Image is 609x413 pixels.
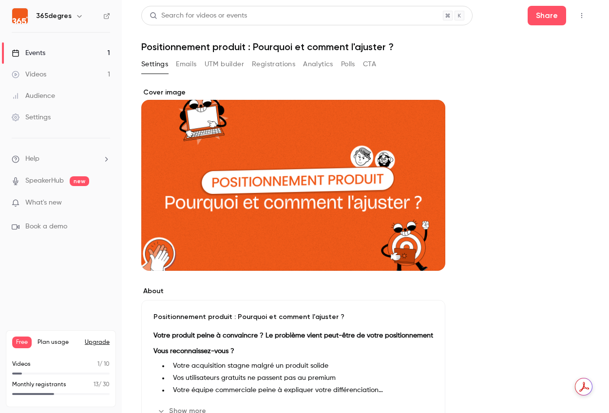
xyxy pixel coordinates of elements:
p: Monthly registrants [12,380,66,389]
p: Videos [12,360,31,369]
span: Plan usage [38,338,79,346]
button: CTA [363,56,376,72]
h1: Positionnement produit : Pourquoi et comment l'ajuster ? [141,41,590,53]
span: 1 [97,361,99,367]
span: new [70,176,89,186]
div: Settings [12,113,51,122]
span: Help [25,154,39,164]
li: Votre équipe commerciale peine à expliquer votre différenciation [169,385,433,395]
div: Events [12,48,45,58]
button: Registrations [252,56,295,72]
strong: Vous reconnaissez-vous ? [153,348,234,355]
section: Cover image [141,88,445,271]
button: Upgrade [85,338,110,346]
label: About [141,286,445,296]
button: Settings [141,56,168,72]
button: UTM builder [205,56,244,72]
li: Vos utilisateurs gratuits ne passent pas au premium [169,373,433,383]
h6: 365degres [36,11,72,21]
span: Free [12,337,32,348]
button: Analytics [303,56,333,72]
span: Book a demo [25,222,67,232]
a: SpeakerHub [25,176,64,186]
button: Share [528,6,566,25]
li: Votre acquisition stagne malgré un produit solide [169,361,433,371]
button: Emails [176,56,196,72]
div: Videos [12,70,46,79]
p: / 30 [94,380,110,389]
strong: Votre produit peine à convaincre ? Le problème vient peut-être de votre positionnement [153,332,433,339]
p: / 10 [97,360,110,369]
p: Positionnement produit : Pourquoi et comment l'ajuster ? [153,312,433,322]
button: Polls [341,56,355,72]
div: Audience [12,91,55,101]
span: 13 [94,382,98,388]
span: What's new [25,198,62,208]
label: Cover image [141,88,445,97]
img: 365degres [12,8,28,24]
li: help-dropdown-opener [12,154,110,164]
div: Search for videos or events [150,11,247,21]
